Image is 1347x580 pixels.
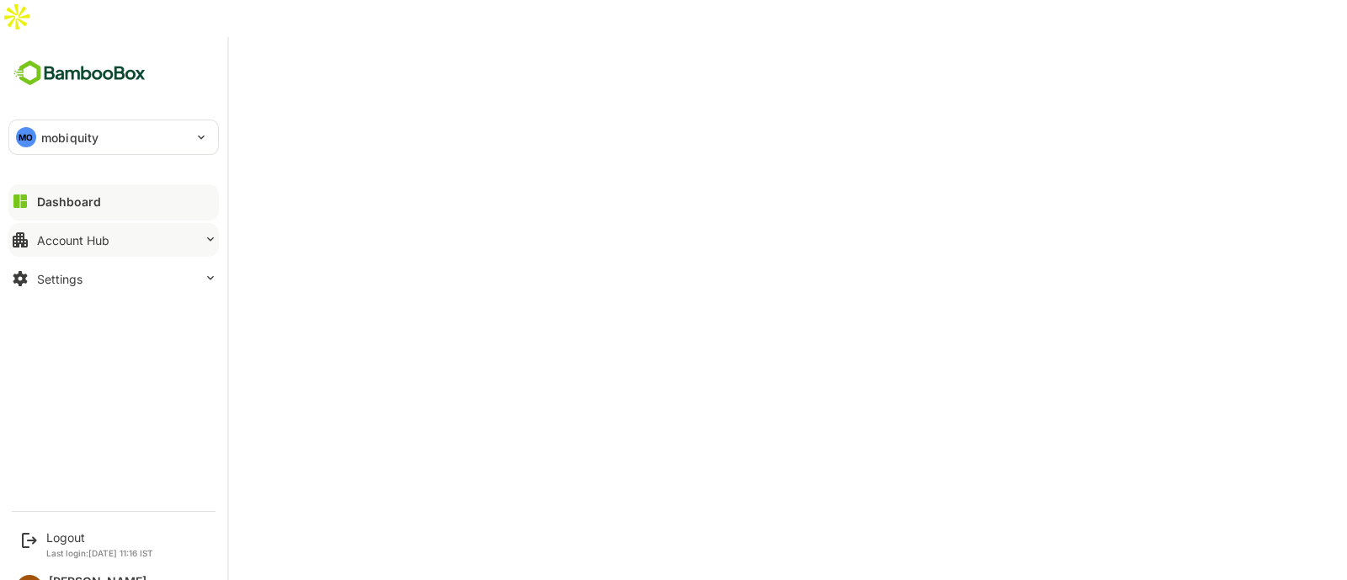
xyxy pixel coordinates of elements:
[46,548,153,558] p: Last login: [DATE] 11:16 IST
[8,57,151,89] img: BambooboxFullLogoMark.5f36c76dfaba33ec1ec1367b70bb1252.svg
[8,262,219,295] button: Settings
[8,223,219,257] button: Account Hub
[9,120,218,154] div: MOmobiquity
[37,233,109,247] div: Account Hub
[37,272,83,286] div: Settings
[8,184,219,218] button: Dashboard
[46,530,153,545] div: Logout
[41,129,98,146] p: mobiquity
[16,127,36,147] div: MO
[37,194,101,209] div: Dashboard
